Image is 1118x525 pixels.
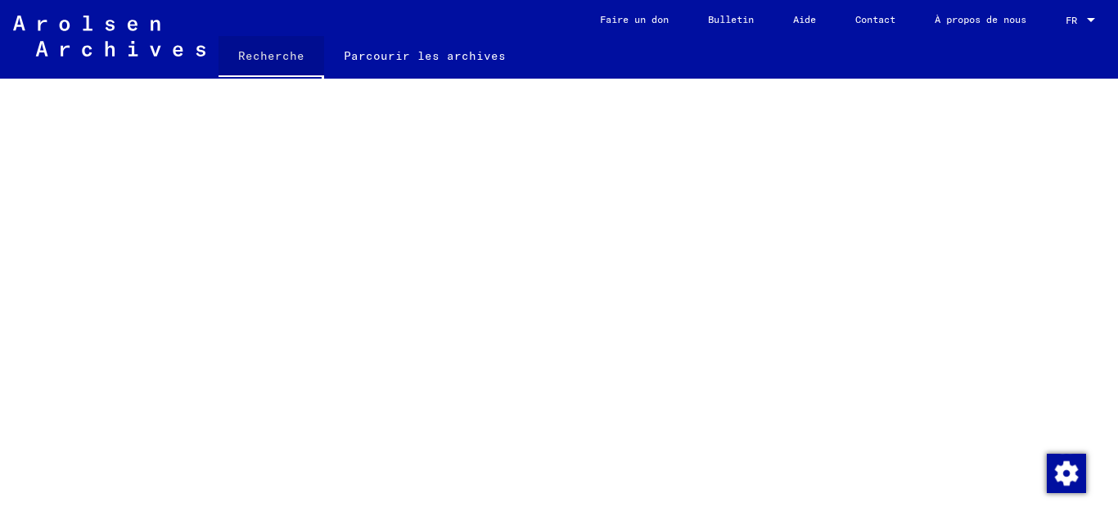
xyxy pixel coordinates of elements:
img: Arolsen_neg.svg [13,16,205,57]
font: Recherche [238,48,304,63]
img: Modifier le consentement [1047,454,1086,493]
font: Bulletin [708,13,754,25]
font: Aide [793,13,816,25]
a: Recherche [219,36,324,79]
font: FR [1066,14,1077,26]
font: À propos de nous [935,13,1026,25]
font: Faire un don [600,13,669,25]
font: Parcourir les archives [344,48,506,63]
a: Parcourir les archives [324,36,525,75]
font: Contact [855,13,895,25]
